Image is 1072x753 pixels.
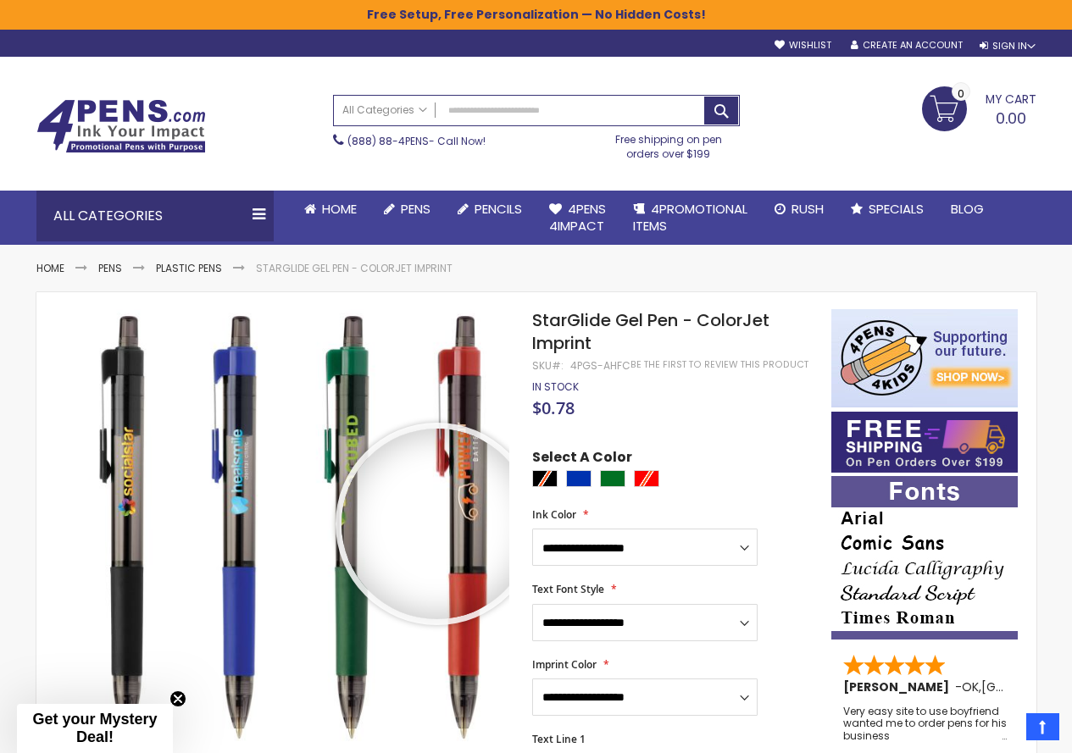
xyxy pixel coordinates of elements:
[256,262,453,275] li: StarGlide Gel Pen - ColorJet Imprint
[98,261,122,275] a: Pens
[156,261,222,275] a: Plastic Pens
[169,690,186,707] button: Close teaser
[536,191,619,246] a: 4Pens4impact
[334,96,436,124] a: All Categories
[347,134,486,148] span: - Call Now!
[843,678,955,695] span: [PERSON_NAME]
[36,99,206,153] img: 4Pens Custom Pens and Promotional Products
[36,261,64,275] a: Home
[532,507,576,522] span: Ink Color
[566,470,592,487] div: Blue
[322,200,357,218] span: Home
[869,200,924,218] span: Specials
[570,359,630,373] div: 4PGS-AHFC
[532,379,579,394] span: In stock
[980,40,1036,53] div: Sign In
[532,396,575,419] span: $0.78
[775,39,831,52] a: Wishlist
[532,308,769,355] span: StarGlide Gel Pen - ColorJet Imprint
[532,582,604,596] span: Text Font Style
[792,200,824,218] span: Rush
[996,108,1026,129] span: 0.00
[843,706,1008,742] div: Very easy site to use boyfriend wanted me to order pens for his business
[532,448,632,471] span: Select A Color
[401,200,430,218] span: Pens
[342,103,427,117] span: All Categories
[70,307,510,747] img: StarGlide Gel Pen - ColorJet Imprint
[347,134,429,148] a: (888) 88-4PENS
[532,732,586,746] span: Text Line 1
[619,191,761,246] a: 4PROMOTIONALITEMS
[831,309,1018,407] img: 4pens 4 kids
[937,191,997,228] a: Blog
[600,470,625,487] div: Green
[597,126,740,160] div: Free shipping on pen orders over $199
[532,380,579,394] div: Availability
[36,191,274,241] div: All Categories
[831,412,1018,473] img: Free shipping on orders over $199
[951,200,984,218] span: Blog
[630,358,808,371] a: Be the first to review this product
[17,704,173,753] div: Get your Mystery Deal!Close teaser
[291,191,370,228] a: Home
[761,191,837,228] a: Rush
[962,678,979,695] span: OK
[958,86,964,102] span: 0
[475,200,522,218] span: Pencils
[922,86,1036,129] a: 0.00 0
[32,711,157,745] span: Get your Mystery Deal!
[532,657,597,672] span: Imprint Color
[837,191,937,228] a: Specials
[532,358,564,373] strong: SKU
[851,39,963,52] a: Create an Account
[444,191,536,228] a: Pencils
[932,707,1072,753] iframe: Google Customer Reviews
[370,191,444,228] a: Pens
[633,200,747,235] span: 4PROMOTIONAL ITEMS
[549,200,606,235] span: 4Pens 4impact
[831,476,1018,639] img: font-personalization-examples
